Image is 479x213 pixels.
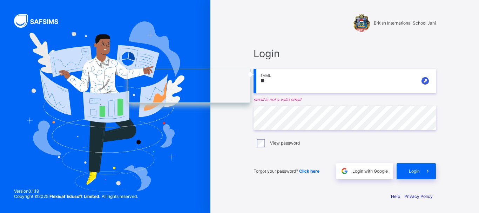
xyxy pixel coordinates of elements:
[14,188,138,194] span: Version 0.1.19
[340,167,349,175] img: google.396cfc9801f0270233282035f929180a.svg
[391,194,400,199] a: Help
[254,47,436,60] span: Login
[409,168,420,174] span: Login
[14,194,138,199] span: Copyright © 2025 All rights reserved.
[254,97,436,102] em: email is not a valid email
[49,194,101,199] strong: Flexisaf Edusoft Limited.
[26,21,184,192] img: Hero Image
[299,168,319,174] a: Click here
[254,168,319,174] span: Forgot your password?
[404,194,433,199] a: Privacy Policy
[374,20,436,26] span: British International School Jahi
[421,77,429,85] multipassword: MultiPassword
[352,168,388,174] span: Login with Google
[14,14,67,28] img: SAFSIMS Logo
[270,140,300,146] label: View password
